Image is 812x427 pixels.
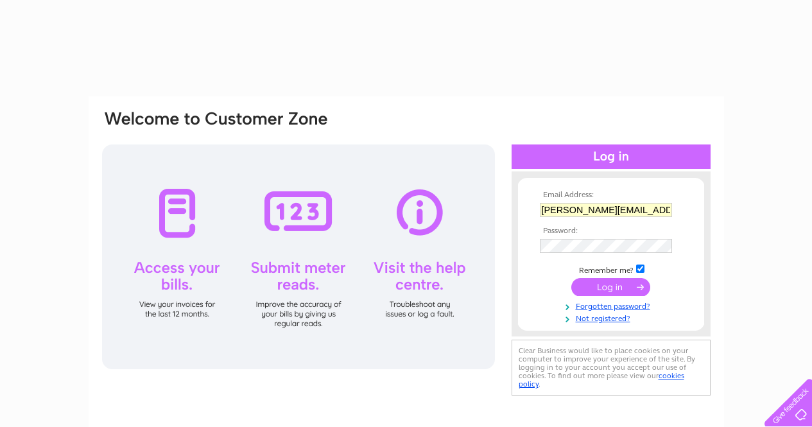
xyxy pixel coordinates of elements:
a: Not registered? [540,311,686,324]
th: Email Address: [537,191,686,200]
a: Forgotten password? [540,299,686,311]
td: Remember me? [537,263,686,275]
a: cookies policy [519,371,684,388]
input: Submit [571,278,650,296]
div: Clear Business would like to place cookies on your computer to improve your experience of the sit... [512,340,711,396]
th: Password: [537,227,686,236]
